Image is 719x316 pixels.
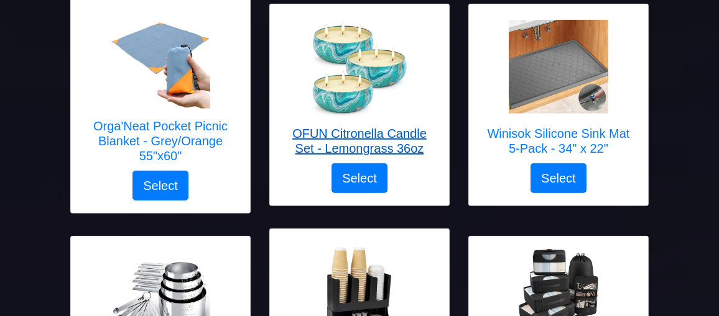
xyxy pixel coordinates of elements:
[531,163,587,193] button: Select
[111,9,210,109] img: Orga'Neat Pocket Picnic Blanket - Grey/Orange 55"x60"
[282,126,437,156] h5: OFUN Citronella Candle Set - Lemongrass 36oz
[83,119,238,163] h5: Orga'Neat Pocket Picnic Blanket - Grey/Orange 55"x60"
[310,17,409,116] img: OFUN Citronella Candle Set - Lemongrass 36oz
[481,17,636,163] a: Winisok Silicone Sink Mat 5-Pack - 34" x 22" Winisok Silicone Sink Mat 5-Pack - 34" x 22"
[83,9,238,171] a: Orga'Neat Pocket Picnic Blanket - Grey/Orange 55"x60" Orga'Neat Pocket Picnic Blanket - Grey/Oran...
[132,171,188,201] button: Select
[282,17,437,163] a: OFUN Citronella Candle Set - Lemongrass 36oz OFUN Citronella Candle Set - Lemongrass 36oz
[509,20,608,114] img: Winisok Silicone Sink Mat 5-Pack - 34" x 22"
[332,163,387,193] button: Select
[481,126,636,156] h5: Winisok Silicone Sink Mat 5-Pack - 34" x 22"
